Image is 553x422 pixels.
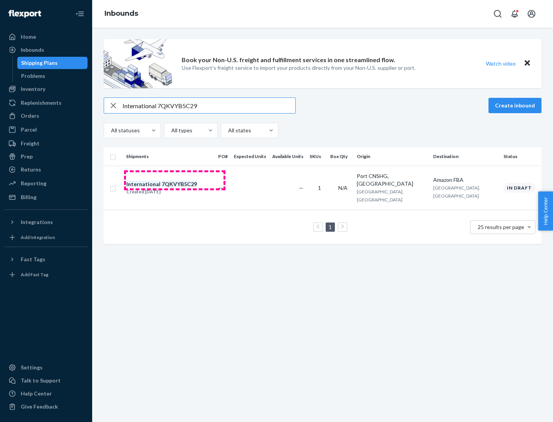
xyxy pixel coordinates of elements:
[182,56,395,64] p: Book your Non-U.S. freight and fulfillment services in one streamlined flow.
[21,390,52,397] div: Help Center
[218,185,223,191] span: —
[269,147,306,166] th: Available Units
[357,172,427,188] div: Port CNSHG, [GEOGRAPHIC_DATA]
[5,253,88,265] button: Fast Tags
[21,72,45,80] div: Problems
[5,31,88,43] a: Home
[227,127,228,134] input: All states
[126,181,161,187] em: International
[21,46,44,54] div: Inbounds
[110,127,111,134] input: All statuses
[5,137,88,150] a: Freight
[354,147,430,166] th: Origin
[327,224,333,230] a: Page 1 is your current page
[478,224,524,230] span: 25 results per page
[21,364,43,371] div: Settings
[5,110,88,122] a: Orders
[318,185,321,191] span: 1
[21,271,48,278] div: Add Fast Tag
[21,153,33,160] div: Prep
[5,231,88,244] a: Add Integration
[481,58,521,69] button: Watch video
[5,269,88,281] a: Add Fast Tag
[21,256,45,263] div: Fast Tags
[538,191,553,231] button: Help Center
[5,361,88,374] a: Settings
[126,188,197,196] div: Created [DATE]
[21,377,61,384] div: Talk to Support
[5,163,88,176] a: Returns
[123,147,215,166] th: Shipments
[5,44,88,56] a: Inbounds
[524,6,539,21] button: Open account menu
[21,218,53,226] div: Integrations
[5,124,88,136] a: Parcel
[104,9,138,18] a: Inbounds
[327,147,354,166] th: Box Qty
[21,59,58,67] div: Shipping Plans
[21,234,55,241] div: Add Integration
[21,193,36,201] div: Billing
[21,99,61,107] div: Replenishments
[5,97,88,109] a: Replenishments
[433,185,480,199] span: [GEOGRAPHIC_DATA], [GEOGRAPHIC_DATA]
[338,185,348,191] span: N/A
[5,83,88,95] a: Inventory
[17,70,88,82] a: Problems
[98,3,144,25] ol: breadcrumbs
[231,147,269,166] th: Expected Units
[503,183,535,193] div: In draft
[357,189,404,203] span: [GEOGRAPHIC_DATA], [GEOGRAPHIC_DATA]
[17,57,88,69] a: Shipping Plans
[21,126,37,134] div: Parcel
[433,176,497,184] div: Amazon FBA
[306,147,327,166] th: SKUs
[5,374,88,387] a: Talk to Support
[21,85,45,93] div: Inventory
[490,6,505,21] button: Open Search Box
[522,58,532,69] button: Close
[8,10,41,18] img: Flexport logo
[299,185,303,191] span: —
[215,147,231,166] th: PO#
[430,147,500,166] th: Destination
[5,216,88,228] button: Integrations
[21,403,58,410] div: Give Feedback
[500,147,541,166] th: Status
[21,112,39,120] div: Orders
[21,180,46,187] div: Reporting
[5,177,88,190] a: Reporting
[5,150,88,163] a: Prep
[182,64,416,72] p: Use Flexport’s freight service to import your products directly from your Non-U.S. supplier or port.
[21,33,36,41] div: Home
[162,181,197,187] em: 7QKVYB5C29
[21,166,41,173] div: Returns
[171,127,171,134] input: All types
[123,98,295,113] input: Search inbounds by name, destination, msku...
[488,98,541,113] button: Create inbound
[507,6,522,21] button: Open notifications
[5,387,88,400] a: Help Center
[5,191,88,203] a: Billing
[21,140,40,147] div: Freight
[5,401,88,413] button: Give Feedback
[72,6,88,21] button: Close Navigation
